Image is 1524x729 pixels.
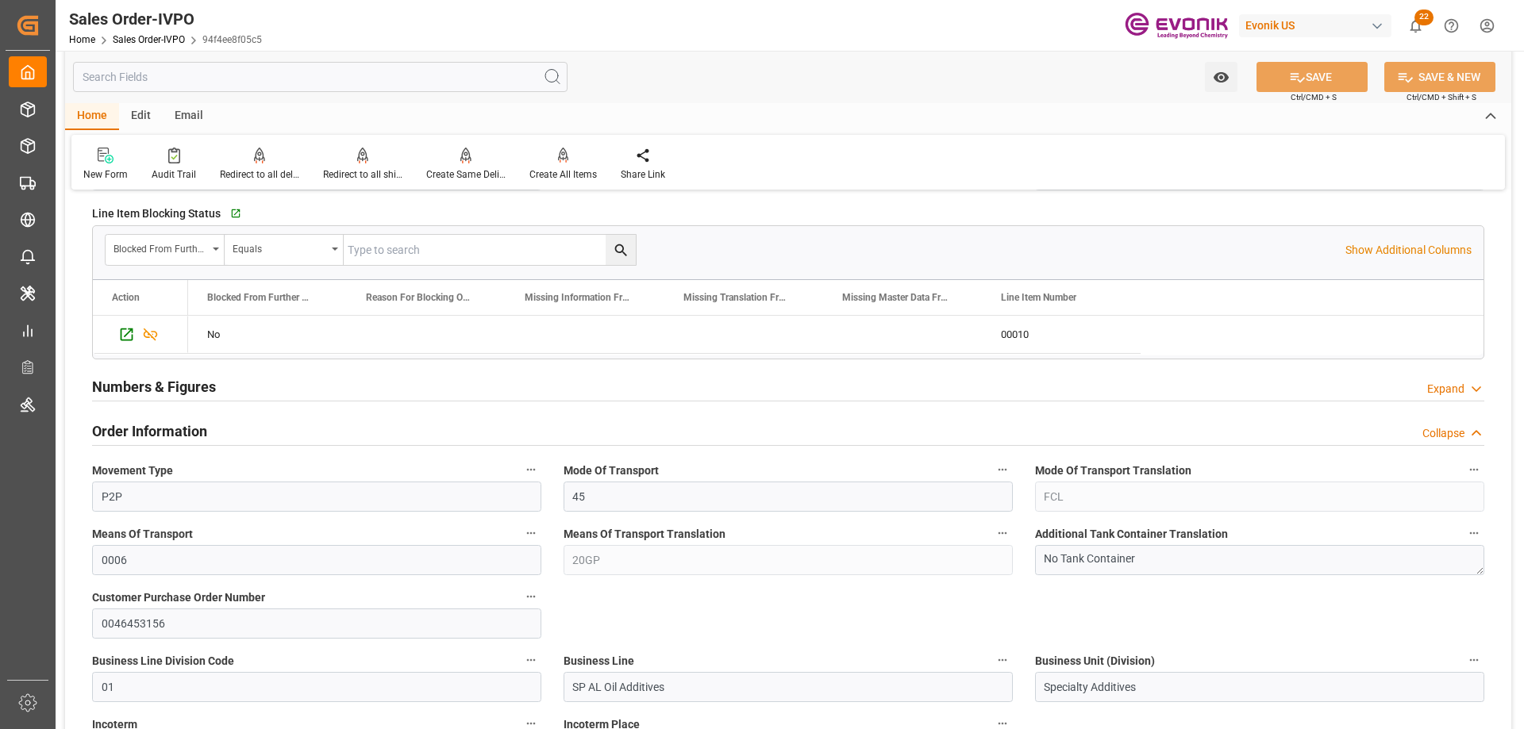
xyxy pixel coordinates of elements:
[83,167,128,182] div: New Form
[92,526,193,543] span: Means Of Transport
[992,459,1013,480] button: Mode Of Transport
[106,235,225,265] button: open menu
[1434,8,1469,44] button: Help Center
[92,589,265,606] span: Customer Purchase Order Number
[1414,10,1434,25] span: 22
[1035,462,1191,479] span: Mode Of Transport Translation
[564,653,634,670] span: Business Line
[1035,653,1155,670] span: Business Unit (Division)
[152,167,196,182] div: Audit Trail
[73,62,568,92] input: Search Fields
[163,103,215,130] div: Email
[92,205,221,222] span: Line Item Blocking Status
[92,653,234,670] span: Business Line Division Code
[69,7,262,31] div: Sales Order-IVPO
[992,650,1013,670] button: Business Line
[982,316,1141,353] div: 00010
[1205,62,1237,92] button: open menu
[323,167,402,182] div: Redirect to all shipments
[220,167,299,182] div: Redirect to all deliveries
[564,462,659,479] span: Mode Of Transport
[1464,459,1484,480] button: Mode Of Transport Translation
[92,376,216,397] h2: Numbers & Figures
[92,462,173,479] span: Movement Type
[606,235,636,265] button: search button
[1291,91,1337,103] span: Ctrl/CMD + S
[1407,91,1476,103] span: Ctrl/CMD + Shift + S
[683,292,790,303] span: Missing Translation From Master Data
[564,526,725,543] span: Means Of Transport Translation
[1001,292,1076,303] span: Line Item Number
[521,459,541,480] button: Movement Type
[992,523,1013,543] button: Means Of Transport Translation
[114,238,207,256] div: Blocked From Further Processing
[119,103,163,130] div: Edit
[233,238,326,256] div: Equals
[1035,545,1484,575] textarea: No Tank Container
[529,167,597,182] div: Create All Items
[1464,523,1484,543] button: Additional Tank Container Translation
[1035,526,1228,543] span: Additional Tank Container Translation
[521,586,541,607] button: Customer Purchase Order Number
[1427,381,1464,397] div: Expand
[344,235,636,265] input: Type to search
[521,650,541,670] button: Business Line Division Code
[188,316,1141,354] div: Press SPACE to select this row.
[1239,10,1398,40] button: Evonik US
[842,292,949,303] span: Missing Master Data From SAP
[1464,650,1484,670] button: Business Unit (Division)
[112,292,140,303] div: Action
[69,34,95,45] a: Home
[1422,425,1464,442] div: Collapse
[525,292,631,303] span: Missing Information From Line Item
[1125,12,1228,40] img: Evonik-brand-mark-Deep-Purple-RGB.jpeg_1700498283.jpeg
[225,235,344,265] button: open menu
[1239,14,1391,37] div: Evonik US
[1257,62,1368,92] button: SAVE
[366,292,472,303] span: Reason For Blocking On This Line Item
[92,420,207,442] h2: Order Information
[65,103,119,130] div: Home
[207,317,328,353] div: No
[93,316,188,354] div: Press SPACE to select this row.
[426,167,506,182] div: Create Same Delivery Date
[1398,8,1434,44] button: show 22 new notifications
[521,523,541,543] button: Means Of Transport
[207,292,314,303] span: Blocked From Further Processing
[1345,242,1472,259] p: Show Additional Columns
[621,167,665,182] div: Share Link
[1384,62,1495,92] button: SAVE & NEW
[113,34,185,45] a: Sales Order-IVPO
